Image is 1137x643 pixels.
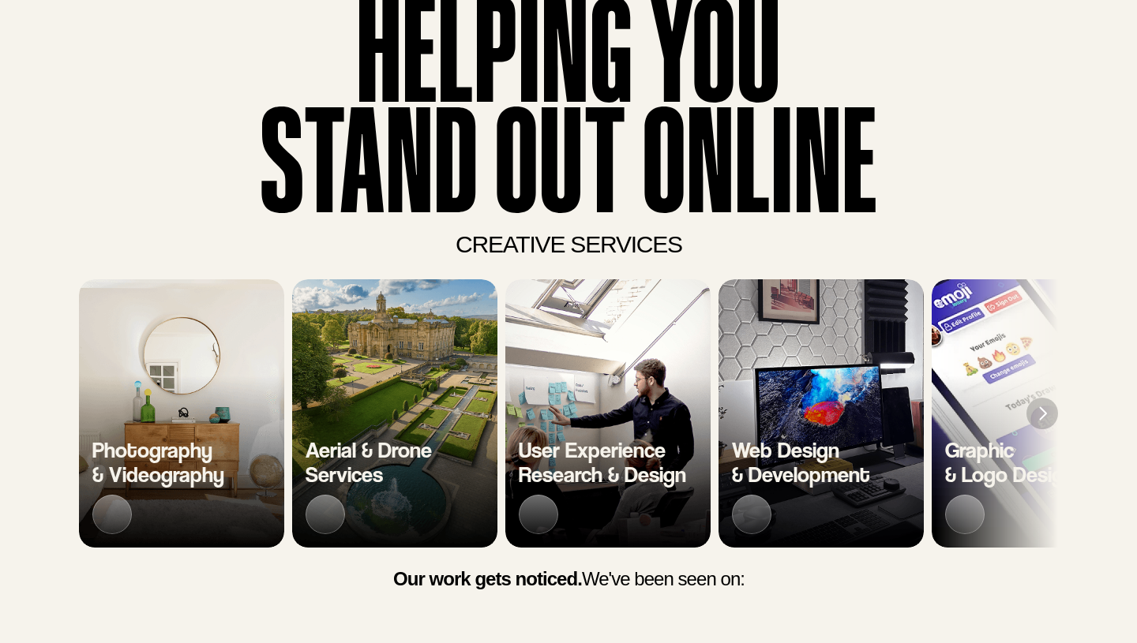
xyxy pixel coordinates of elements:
a: User ExperienceResearch & Design [505,279,711,548]
li: 2 of 7 [292,279,497,548]
strong: Our work gets noticed. [393,568,582,589]
a: Photography& Videography [79,279,284,548]
h3: Web Design & Development [732,438,870,487]
li: 3 of 7 [505,279,711,548]
h3: Aerial & Drone Services [306,438,432,487]
li: 5 of 7 [932,279,1137,548]
li: 1 of 7 [79,279,284,548]
h3: User Experience Research & Design [519,438,686,487]
span: Photography & Videography [92,436,224,488]
h2: We've been seen on: [393,566,745,593]
a: Web Design& Development [719,279,924,548]
li: 4 of 7 [719,279,924,548]
a: Aerial & DroneServices [292,279,497,548]
h2: CREATIVE SERVICES [456,228,682,261]
button: Next [1026,398,1058,429]
h3: Graphic & Logo Design [945,438,1075,487]
a: Graphic& Logo Design [932,279,1137,548]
